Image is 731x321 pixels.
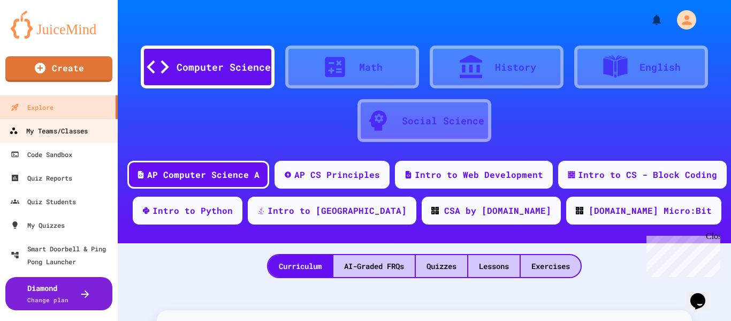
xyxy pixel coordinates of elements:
[11,148,72,161] div: Code Sandbox
[578,168,717,181] div: Intro to CS - Block Coding
[27,282,68,305] div: Diamond
[11,242,113,268] div: Smart Doorbell & Ping Pong Launcher
[589,204,712,217] div: [DOMAIN_NAME] Micro:Bit
[468,255,520,277] div: Lessons
[642,232,720,277] iframe: chat widget
[177,60,271,74] div: Computer Science
[4,4,74,68] div: Chat with us now!Close
[9,124,88,138] div: My Teams/Classes
[294,168,380,181] div: AP CS Principles
[666,8,699,32] div: My Account
[147,168,260,181] div: AP Computer Science A
[402,114,484,128] div: Social Science
[268,204,407,217] div: Intro to [GEOGRAPHIC_DATA]
[639,60,681,74] div: English
[495,60,536,74] div: History
[359,60,383,74] div: Math
[5,56,112,82] a: Create
[630,11,666,29] div: My Notifications
[333,255,415,277] div: AI-Graded FRQs
[11,11,107,39] img: logo-orange.svg
[11,171,72,184] div: Quiz Reports
[153,204,233,217] div: Intro to Python
[415,168,543,181] div: Intro to Web Development
[11,195,76,208] div: Quiz Students
[27,296,68,304] span: Change plan
[521,255,581,277] div: Exercises
[686,278,720,310] iframe: chat widget
[268,255,332,277] div: Curriculum
[431,207,439,214] img: CODE_logo_RGB.png
[11,219,65,232] div: My Quizzes
[11,101,54,114] div: Explore
[576,207,583,214] img: CODE_logo_RGB.png
[5,277,112,310] button: DiamondChange plan
[444,204,551,217] div: CSA by [DOMAIN_NAME]
[416,255,467,277] div: Quizzes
